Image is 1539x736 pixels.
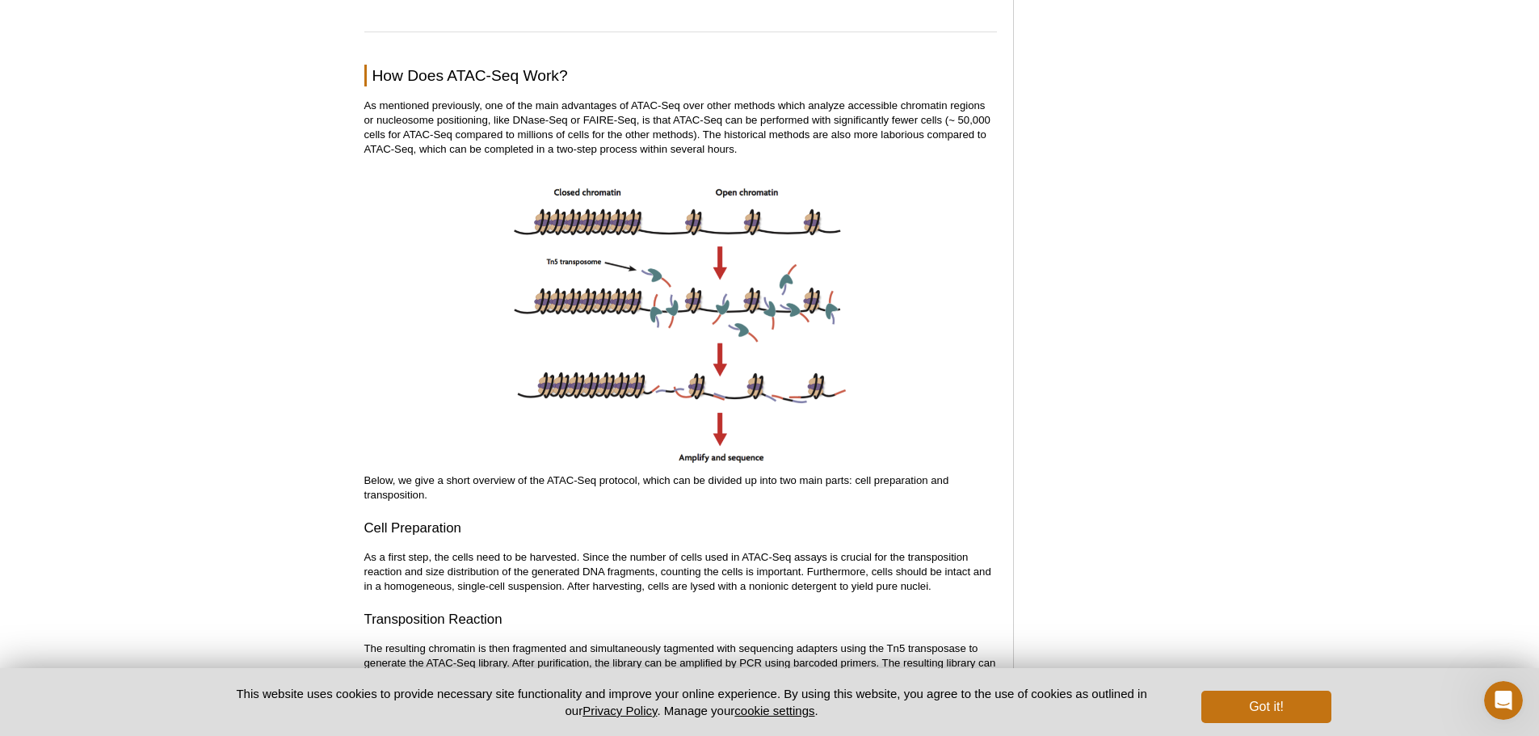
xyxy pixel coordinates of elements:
[364,65,997,86] h2: How Does ATAC-Seq Work?
[364,99,997,157] p: As mentioned previously, one of the main advantages of ATAC-Seq over other methods which analyze ...
[734,704,814,717] button: cookie settings
[1484,681,1523,720] iframe: Intercom live chat
[364,550,997,594] p: As a first step, the cells need to be harvested. Since the number of cells used in ATAC-Seq assay...
[208,685,1175,719] p: This website uses cookies to provide necessary site functionality and improve your online experie...
[364,473,997,503] p: Below, we give a short overview of the ATAC-Seq protocol, which can be divided up into two main p...
[582,704,657,717] a: Privacy Policy
[364,641,997,685] p: The resulting chromatin is then fragmented and simultaneously tagmented with sequencing adapters ...
[364,519,997,538] h3: Cell Preparation
[1201,691,1331,723] button: Got it!
[364,610,997,629] h3: Transposition Reaction
[509,172,852,469] img: ATAC-Seq image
